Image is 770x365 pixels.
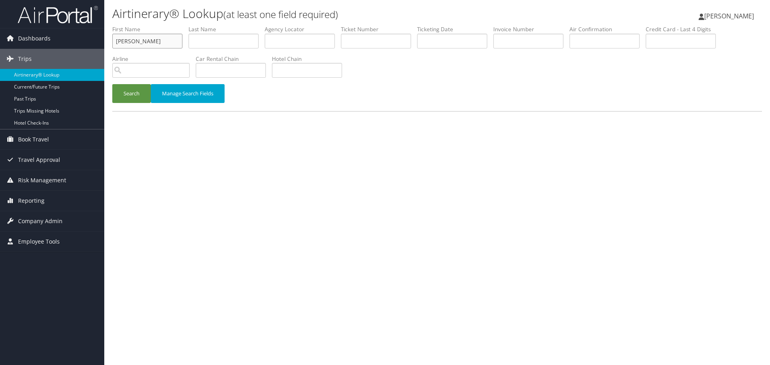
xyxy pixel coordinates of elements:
[18,232,60,252] span: Employee Tools
[151,84,225,103] button: Manage Search Fields
[18,28,51,48] span: Dashboards
[18,150,60,170] span: Travel Approval
[417,25,493,33] label: Ticketing Date
[18,49,32,69] span: Trips
[112,5,545,22] h1: Airtinerary® Lookup
[18,191,45,211] span: Reporting
[569,25,646,33] label: Air Confirmation
[265,25,341,33] label: Agency Locator
[493,25,569,33] label: Invoice Number
[704,12,754,20] span: [PERSON_NAME]
[112,25,188,33] label: First Name
[18,170,66,190] span: Risk Management
[196,55,272,63] label: Car Rental Chain
[272,55,348,63] label: Hotel Chain
[18,5,98,24] img: airportal-logo.png
[18,211,63,231] span: Company Admin
[646,25,722,33] label: Credit Card - Last 4 Digits
[341,25,417,33] label: Ticket Number
[18,129,49,149] span: Book Travel
[699,4,762,28] a: [PERSON_NAME]
[112,84,151,103] button: Search
[223,8,338,21] small: (at least one field required)
[188,25,265,33] label: Last Name
[112,55,196,63] label: Airline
